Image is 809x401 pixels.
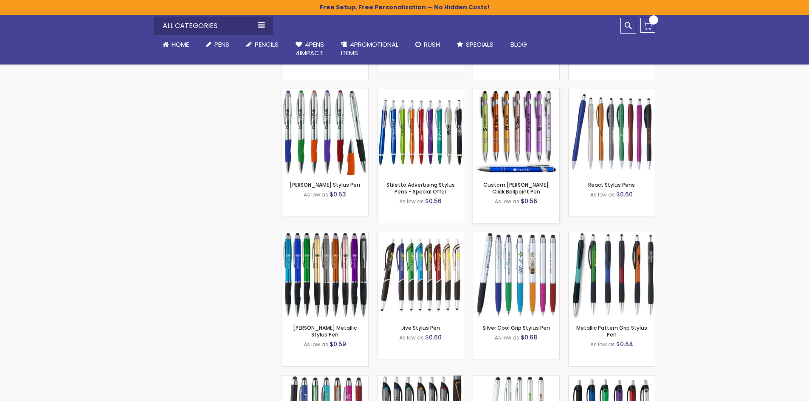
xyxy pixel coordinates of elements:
[330,190,346,199] span: $0.53
[510,40,527,49] span: Blog
[569,89,655,96] a: React Stylus Pens
[473,232,559,239] a: Silver Cool Grip Stylus Pen
[569,232,655,318] img: Metallic Pattern Grip Stylus Pen
[576,324,647,338] a: Metallic Pattern Grip Stylus Pen
[473,89,559,96] a: Custom Alex II Click Ballpoint Pen
[399,334,424,341] span: As low as
[304,191,328,198] span: As low as
[304,341,328,348] span: As low as
[482,324,550,331] a: Silver Cool Grip Stylus Pen
[407,35,448,54] a: Rush
[590,191,615,198] span: As low as
[401,324,440,331] a: Jive Stylus Pen
[333,35,407,63] a: 4PROMOTIONALITEMS
[483,181,549,195] a: Custom [PERSON_NAME] Click Ballpoint Pen
[282,89,368,175] img: Lory Stylus Pen
[214,40,229,49] span: Pens
[495,198,519,205] span: As low as
[425,197,442,205] span: $0.56
[616,190,633,199] span: $0.60
[378,89,464,96] a: Stiletto Advertising Stylus Pens - Special Offer
[448,35,502,54] a: Specials
[399,198,424,205] span: As low as
[287,35,333,63] a: 4Pens4impact
[569,375,655,382] a: Souvenir Sol Stylus Pen
[590,341,615,348] span: As low as
[296,40,324,57] span: 4Pens 4impact
[378,232,464,239] a: Jive Stylus Pen
[521,333,537,342] span: $0.68
[378,89,464,175] img: Stiletto Advertising Stylus Pens - Special Offer
[616,340,633,348] span: $0.64
[238,35,287,54] a: Pencils
[473,232,559,318] img: Silver Cool Grip Stylus Pen
[473,89,559,175] img: Custom Alex II Click Ballpoint Pen
[282,232,368,318] img: Lory Metallic Stylus Pen
[255,40,279,49] span: Pencils
[330,340,346,348] span: $0.59
[424,40,440,49] span: Rush
[197,35,238,54] a: Pens
[569,89,655,175] img: React Stylus Pens
[425,333,442,342] span: $0.60
[521,197,537,205] span: $0.56
[293,324,357,338] a: [PERSON_NAME] Metallic Stylus Pen
[282,232,368,239] a: Lory Metallic Stylus Pen
[290,181,360,188] a: [PERSON_NAME] Stylus Pen
[341,40,398,57] span: 4PROMOTIONAL ITEMS
[495,334,519,341] span: As low as
[282,375,368,382] a: Metallic Cool Grip Stylus Pen
[282,89,368,96] a: Lory Stylus Pen
[588,181,635,188] a: React Stylus Pens
[569,232,655,239] a: Metallic Pattern Grip Stylus Pen
[154,35,197,54] a: Home
[466,40,493,49] span: Specials
[473,375,559,382] a: Silver Stylus Grip Pens
[378,375,464,382] a: Souvenir Story Stylus Pen
[378,232,464,318] img: Jive Stylus Pen
[502,35,536,54] a: Blog
[172,40,189,49] span: Home
[386,181,455,195] a: Stiletto Advertising Stylus Pens - Special Offer
[154,17,273,35] div: All Categories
